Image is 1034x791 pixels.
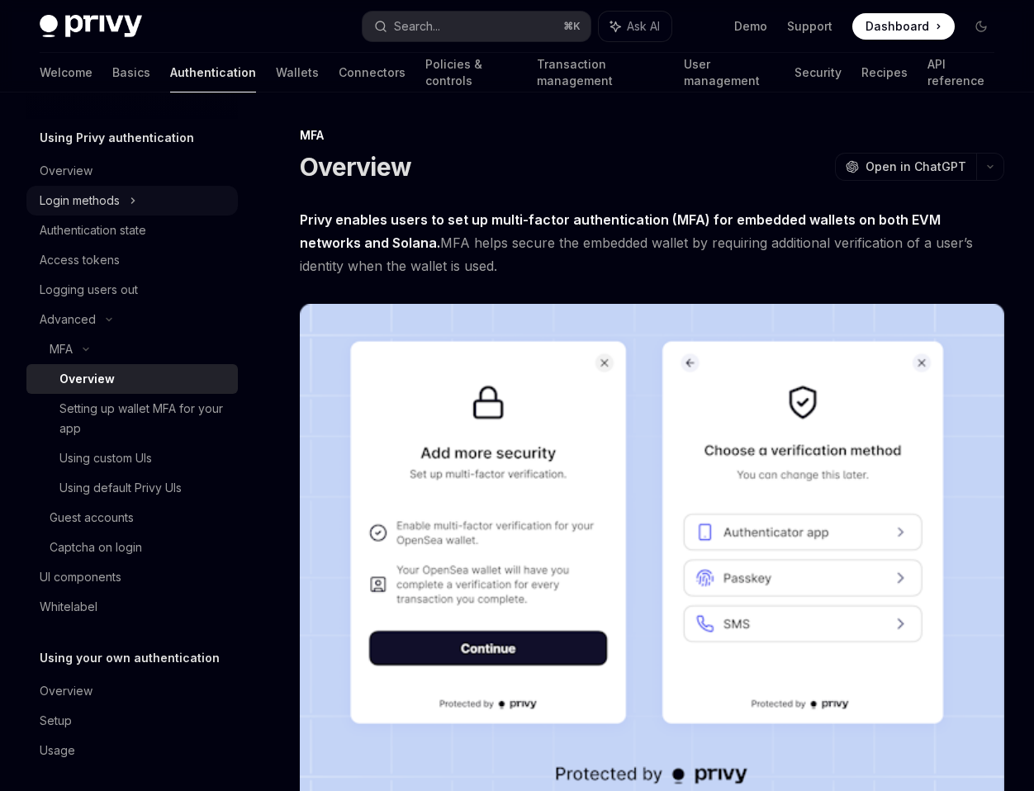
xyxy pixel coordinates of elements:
[861,53,908,92] a: Recipes
[794,53,842,92] a: Security
[684,53,775,92] a: User management
[866,159,966,175] span: Open in ChatGPT
[59,448,152,468] div: Using custom UIs
[26,394,238,443] a: Setting up wallet MFA for your app
[59,478,182,498] div: Using default Privy UIs
[26,503,238,533] a: Guest accounts
[26,443,238,473] a: Using custom UIs
[26,275,238,305] a: Logging users out
[835,153,976,181] button: Open in ChatGPT
[26,706,238,736] a: Setup
[363,12,591,41] button: Search...⌘K
[59,399,228,438] div: Setting up wallet MFA for your app
[40,711,72,731] div: Setup
[787,18,832,35] a: Support
[40,681,92,701] div: Overview
[26,364,238,394] a: Overview
[26,736,238,765] a: Usage
[40,310,96,329] div: Advanced
[734,18,767,35] a: Demo
[300,152,411,182] h1: Overview
[968,13,994,40] button: Toggle dark mode
[927,53,994,92] a: API reference
[40,220,146,240] div: Authentication state
[40,741,75,760] div: Usage
[627,18,660,35] span: Ask AI
[40,53,92,92] a: Welcome
[40,191,120,211] div: Login methods
[26,156,238,186] a: Overview
[170,53,256,92] a: Authentication
[866,18,929,35] span: Dashboard
[50,538,142,557] div: Captcha on login
[59,369,115,389] div: Overview
[276,53,319,92] a: Wallets
[112,53,150,92] a: Basics
[563,20,581,33] span: ⌘ K
[852,13,955,40] a: Dashboard
[40,648,220,668] h5: Using your own authentication
[394,17,440,36] div: Search...
[26,473,238,503] a: Using default Privy UIs
[40,597,97,617] div: Whitelabel
[40,128,194,148] h5: Using Privy authentication
[26,245,238,275] a: Access tokens
[300,211,941,251] strong: Privy enables users to set up multi-factor authentication (MFA) for embedded wallets on both EVM ...
[40,15,142,38] img: dark logo
[40,280,138,300] div: Logging users out
[26,676,238,706] a: Overview
[26,216,238,245] a: Authentication state
[26,562,238,592] a: UI components
[425,53,517,92] a: Policies & controls
[339,53,406,92] a: Connectors
[26,533,238,562] a: Captcha on login
[50,508,134,528] div: Guest accounts
[599,12,671,41] button: Ask AI
[50,339,73,359] div: MFA
[40,250,120,270] div: Access tokens
[40,161,92,181] div: Overview
[300,127,1004,144] div: MFA
[26,592,238,622] a: Whitelabel
[300,208,1004,277] span: MFA helps secure the embedded wallet by requiring additional verification of a user’s identity wh...
[537,53,664,92] a: Transaction management
[40,567,121,587] div: UI components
